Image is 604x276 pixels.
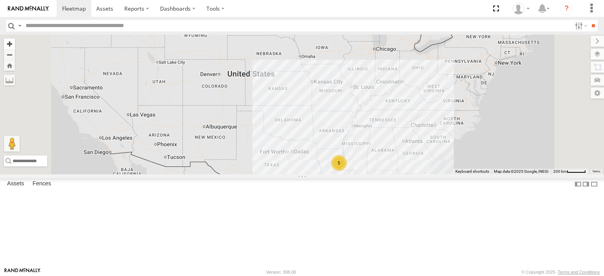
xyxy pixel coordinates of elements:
label: Dock Summary Table to the Right [582,178,590,190]
label: Map Settings [591,88,604,99]
label: Dock Summary Table to the Left [574,178,582,190]
label: Measure [4,75,15,86]
button: Keyboard shortcuts [455,169,489,174]
label: Search Filter Options [572,20,589,31]
span: Map data ©2025 Google, INEGI [494,169,549,174]
label: Fences [29,179,55,190]
button: Map Scale: 200 km per 45 pixels [551,169,588,174]
div: © Copyright 2025 - [521,270,600,274]
a: Visit our Website [4,268,41,276]
div: 5 [331,155,347,171]
label: Hide Summary Table [590,178,598,190]
button: Zoom in [4,38,15,49]
button: Drag Pegman onto the map to open Street View [4,136,20,152]
div: Version: 308.00 [266,270,296,274]
label: Search Query [17,20,23,31]
div: David Black [510,3,532,15]
button: Zoom out [4,49,15,60]
i: ? [560,2,573,15]
a: Terms (opens in new tab) [592,170,600,173]
span: 200 km [553,169,567,174]
button: Zoom Home [4,60,15,71]
a: Terms and Conditions [558,270,600,274]
img: rand-logo.svg [8,6,49,11]
label: Assets [3,179,28,190]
